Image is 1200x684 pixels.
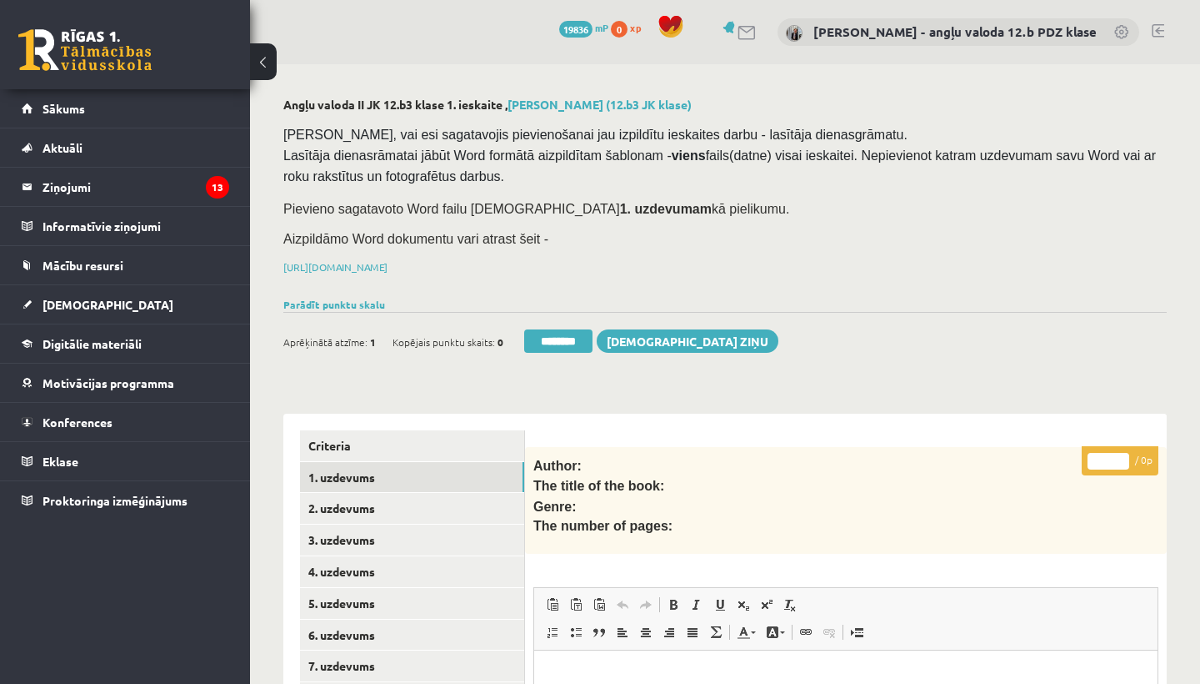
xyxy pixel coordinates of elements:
[507,97,692,112] a: [PERSON_NAME] (12.b3 JK klase)
[732,594,755,616] a: Subscript
[845,621,868,643] a: Insert Page Break for Printing
[22,481,229,520] a: Proktoringa izmēģinājums
[42,101,85,116] span: Sākums
[817,621,841,643] a: Unlink
[300,493,524,524] a: 2. uzdevums
[42,207,229,245] legend: Informatīvie ziņojumi
[300,651,524,681] a: 7. uzdevums
[778,594,802,616] a: Remove Format
[283,298,385,311] a: Parādīt punktu skalu
[620,202,712,216] strong: 1. uzdevumam
[300,620,524,651] a: 6. uzdevums
[587,621,611,643] a: Block Quote
[42,493,187,508] span: Proktoringa izmēģinājums
[672,148,706,163] strong: viens
[559,21,608,34] a: 19836 mP
[541,594,564,616] a: Paste (⌘+V)
[611,594,634,616] a: Undo (⌘+Z)
[42,168,229,206] legend: Ziņojumi
[300,430,524,461] a: Criteria
[813,23,1097,40] a: [PERSON_NAME] - angļu valoda 12.b PDZ klase
[611,21,627,38] span: 0
[611,621,634,643] a: Align Left
[283,202,789,216] span: Pievieno sagatavoto Word failu [DEMOGRAPHIC_DATA] kā pielikumu.
[761,621,790,643] a: Background Colour
[22,168,229,206] a: Ziņojumi13
[611,21,649,34] a: 0 xp
[22,403,229,441] a: Konferences
[685,594,708,616] a: Italic (⌘+I)
[708,594,732,616] a: Underline (⌘+U)
[22,128,229,167] a: Aktuāli
[786,25,802,42] img: Agnese Vaškūna - angļu valoda 12.b PDZ klase
[283,98,1167,112] h2: Angļu valoda II JK 12.b3 klase 1. ieskaite ,
[630,21,641,34] span: xp
[300,556,524,587] a: 4. uzdevums
[42,415,112,430] span: Konferences
[657,621,681,643] a: Align Right
[541,621,564,643] a: Insert/Remove Numbered List
[22,89,229,128] a: Sākums
[42,258,123,273] span: Mācību resursi
[559,21,592,38] span: 19836
[22,207,229,245] a: Informatīvie ziņojumi
[42,454,78,469] span: Eklase
[595,21,608,34] span: mP
[587,594,611,616] a: Paste from Word
[794,621,817,643] a: Link (⌘+K)
[22,285,229,324] a: [DEMOGRAPHIC_DATA]
[42,140,82,155] span: Aktuāli
[732,621,761,643] a: Text Colour
[300,588,524,619] a: 5. uzdevums
[18,29,152,71] a: Rīgas 1. Tālmācības vidusskola
[755,594,778,616] a: Superscript
[300,462,524,493] a: 1. uzdevums
[42,297,173,312] span: [DEMOGRAPHIC_DATA]
[564,594,587,616] a: Paste as plain text (⌘+⌥+⇧+V)
[206,176,229,199] i: 13
[22,442,229,480] a: Eklase
[533,459,582,473] span: Author:
[283,329,367,355] span: Aprēķinātā atzīme:
[634,594,657,616] a: Redo (⌘+Y)
[22,324,229,363] a: Digitālie materiāli
[533,519,672,533] span: The number of pages:
[497,329,503,355] span: 0
[704,621,727,643] a: Math
[42,336,142,351] span: Digitālie materiāli
[392,329,495,355] span: Kopējais punktu skaits:
[22,364,229,402] a: Motivācijas programma
[370,329,376,355] span: 1
[533,500,577,514] span: Genre:
[42,375,174,390] span: Motivācijas programma
[533,479,664,493] span: The title of the book:
[597,329,778,353] a: [DEMOGRAPHIC_DATA] ziņu
[681,621,704,643] a: Justify
[662,594,685,616] a: Bold (⌘+B)
[300,525,524,556] a: 3. uzdevums
[283,260,387,274] a: [URL][DOMAIN_NAME]
[634,621,657,643] a: Centre
[564,621,587,643] a: Insert/Remove Bulleted List
[1082,446,1158,475] p: / 0p
[283,128,1159,184] span: [PERSON_NAME], vai esi sagatavojis pievienošanai jau izpildītu ieskaites darbu - lasītāja dienasg...
[283,232,548,246] span: Aizpildāmo Word dokumentu vari atrast šeit -
[22,246,229,284] a: Mācību resursi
